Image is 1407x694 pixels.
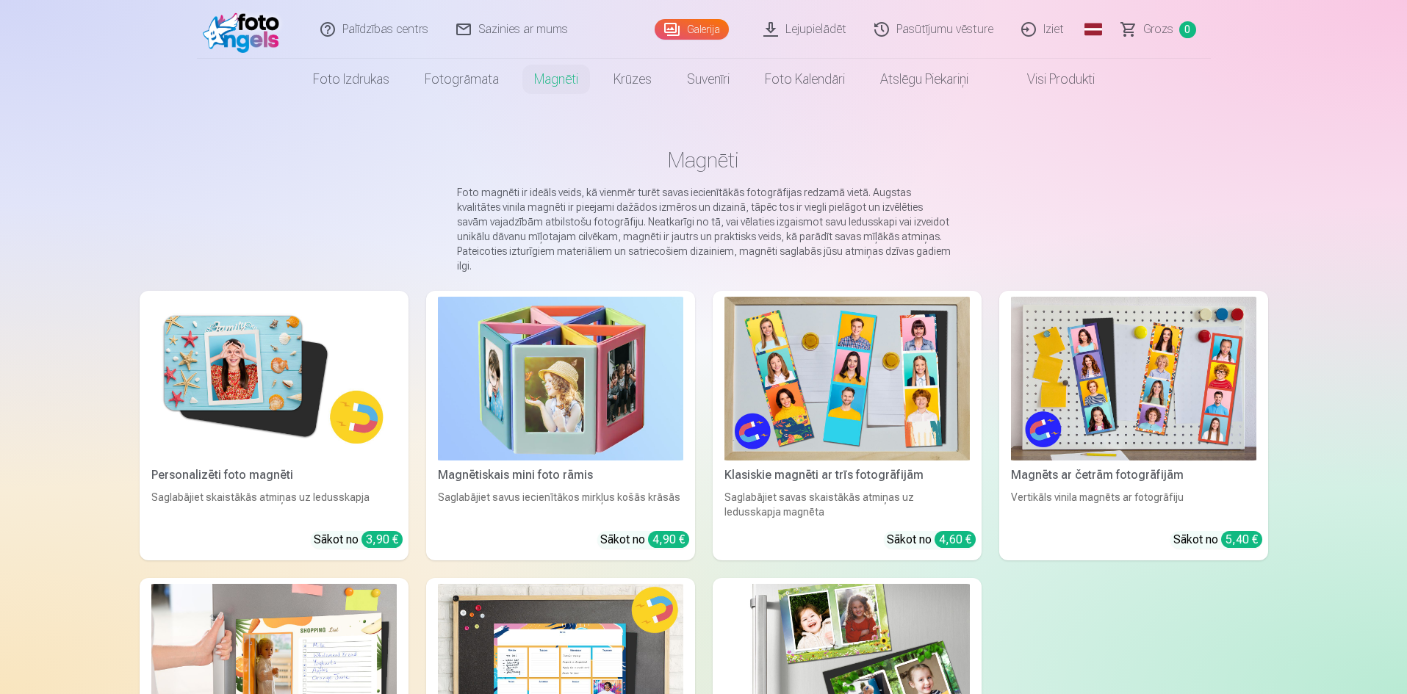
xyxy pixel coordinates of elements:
[863,59,986,100] a: Atslēgu piekariņi
[719,490,976,519] div: Saglabājiet savas skaistākās atmiņas uz ledusskapja magnēta
[151,147,1256,173] h1: Magnēti
[361,531,403,548] div: 3,90 €
[438,297,683,460] img: Magnētiskais mini foto rāmis
[145,466,403,484] div: Personalizēti foto magnēti
[432,466,689,484] div: Magnētiskais mini foto rāmis
[655,19,729,40] a: Galerija
[887,531,976,549] div: Sākot no
[935,531,976,548] div: 4,60 €
[314,531,403,549] div: Sākot no
[724,297,970,460] img: Klasiskie magnēti ar trīs fotogrāfijām
[426,291,695,560] a: Magnētiskais mini foto rāmisMagnētiskais mini foto rāmisSaglabājiet savus iecienītākos mirkļus ko...
[648,531,689,548] div: 4,90 €
[203,6,287,53] img: /fa1
[713,291,982,560] a: Klasiskie magnēti ar trīs fotogrāfijāmKlasiskie magnēti ar trīs fotogrāfijāmSaglabājiet savas ska...
[1143,21,1173,38] span: Grozs
[669,59,747,100] a: Suvenīri
[1005,466,1262,484] div: Magnēts ar četrām fotogrāfijām
[432,490,689,519] div: Saglabājiet savus iecienītākos mirkļus košās krāsās
[1179,21,1196,38] span: 0
[145,490,403,519] div: Saglabājiet skaistākās atmiņas uz ledusskapja
[747,59,863,100] a: Foto kalendāri
[1173,531,1262,549] div: Sākot no
[1011,297,1256,460] img: Magnēts ar četrām fotogrāfijām
[600,531,689,549] div: Sākot no
[1221,531,1262,548] div: 5,40 €
[719,466,976,484] div: Klasiskie magnēti ar trīs fotogrāfijām
[986,59,1112,100] a: Visi produkti
[596,59,669,100] a: Krūzes
[407,59,517,100] a: Fotogrāmata
[1005,490,1262,519] div: Vertikāls vinila magnēts ar fotogrāfiju
[999,291,1268,560] a: Magnēts ar četrām fotogrāfijāmMagnēts ar četrām fotogrāfijāmVertikāls vinila magnēts ar fotogrāfi...
[151,297,397,460] img: Personalizēti foto magnēti
[457,185,951,273] p: Foto magnēti ir ideāls veids, kā vienmēr turēt savas iecienītākās fotogrāfijas redzamā vietā. Aug...
[140,291,409,560] a: Personalizēti foto magnētiPersonalizēti foto magnētiSaglabājiet skaistākās atmiņas uz ledusskapja...
[295,59,407,100] a: Foto izdrukas
[517,59,596,100] a: Magnēti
